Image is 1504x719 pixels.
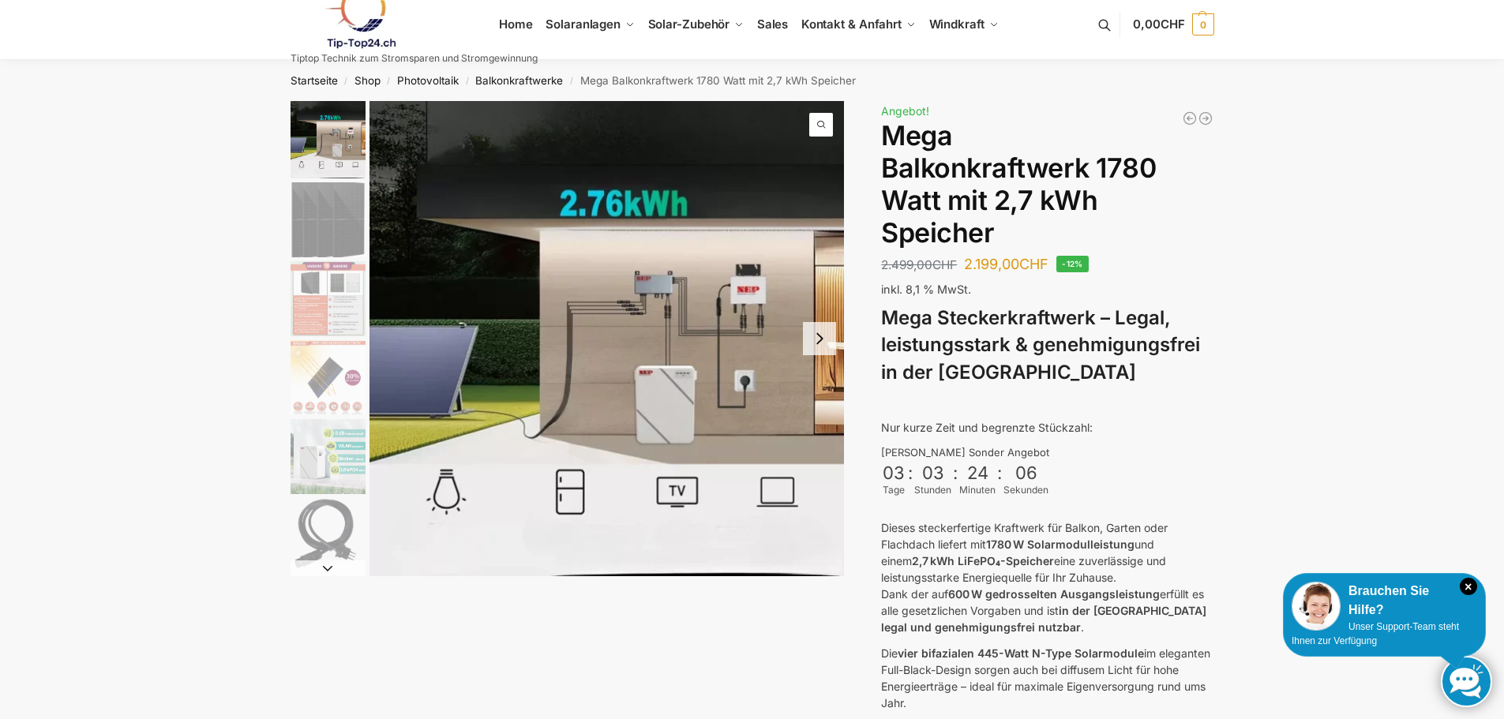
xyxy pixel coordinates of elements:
[1133,17,1184,32] span: 0,00
[287,180,366,259] li: 2 / 9
[1133,1,1213,48] a: 0,00CHF 0
[1161,17,1185,32] span: CHF
[914,483,951,497] div: Stunden
[881,306,1200,384] strong: Mega Steckerkraftwerk – Legal, leistungsstark & genehmigungsfrei in der [GEOGRAPHIC_DATA]
[397,74,459,87] a: Photovoltaik
[908,462,913,493] div: :
[291,101,366,178] img: Balkonkraftwerk mit grossem Speicher
[1003,483,1048,497] div: Sekunden
[881,483,906,497] div: Tage
[881,257,957,272] bdi: 2.499,00
[291,261,366,336] img: Bificial im Vergleich zu billig Modulen
[948,587,1160,601] strong: 600 W gedrosselten Ausgangsleistung
[881,519,1213,635] p: Dieses steckerfertige Kraftwerk für Balkon, Garten oder Flachdach liefert mit und einem eine zuve...
[959,483,996,497] div: Minuten
[1056,256,1089,272] span: -12%
[338,75,354,88] span: /
[1292,621,1459,646] span: Unser Support-Team steht Ihnen zur Verfügung
[648,17,730,32] span: Solar-Zubehör
[287,417,366,496] li: 5 / 9
[801,17,902,32] span: Kontakt & Anfahrt
[986,537,1135,551] strong: 1780 W Solarmodulleistung
[369,101,845,576] li: 1 / 9
[881,645,1213,711] p: Die im eleganten Full-Black-Design sorgen auch bei diffusem Licht für hohe Energieerträge – ideal...
[916,462,950,483] div: 03
[262,60,1242,101] nav: Breadcrumb
[381,75,397,88] span: /
[881,604,1206,634] strong: in der [GEOGRAPHIC_DATA] legal und genehmigungsfrei nutzbar
[881,104,929,118] span: Angebot!
[881,120,1213,249] h1: Mega Balkonkraftwerk 1780 Watt mit 2,7 kWh Speicher
[1019,256,1048,272] span: CHF
[1182,110,1198,126] a: Balkonkraftwerk 405/600 Watt erweiterbar
[287,338,366,417] li: 4 / 9
[287,259,366,338] li: 3 / 9
[1005,462,1047,483] div: 06
[287,575,366,653] li: 7 / 9
[291,498,366,573] img: Anschlusskabel-3meter
[881,283,971,296] span: inkl. 8,1 % MwSt.
[546,17,621,32] span: Solaranlagen
[291,54,538,63] p: Tiptop Technik zum Stromsparen und Stromgewinnung
[881,445,1213,461] div: [PERSON_NAME] Sonder Angebot
[291,560,366,576] button: Next slide
[1198,110,1213,126] a: 890/600 Watt Solarkraftwerk + 2,7 KW Batteriespeicher Genehmigungsfrei
[291,419,366,494] img: Leise und Wartungsfrei
[929,17,985,32] span: Windkraft
[932,257,957,272] span: CHF
[964,256,1048,272] bdi: 2.199,00
[953,462,958,493] div: :
[287,496,366,575] li: 6 / 9
[291,74,338,87] a: Startseite
[961,462,994,483] div: 24
[369,101,845,576] a: Solaranlage mit 2,7 KW Batteriespeicher Genehmigungsfrei9 37f323a9 fb5c 4dce 8a67 e3838845de63 1
[475,74,563,87] a: Balkonkraftwerke
[369,101,845,576] img: Balkonkraftwerk mit grossem Speicher
[898,646,1144,660] strong: vier bifazialen 445-Watt N-Type Solarmodule
[459,75,475,88] span: /
[563,75,579,88] span: /
[354,74,381,87] a: Shop
[912,554,1054,567] strong: 2,7 kWh LiFePO₄-Speicher
[757,17,789,32] span: Sales
[803,322,836,355] button: Next slide
[287,101,366,180] li: 1 / 9
[1460,578,1477,595] i: Schließen
[291,182,366,257] img: 4 mal bificiale Solarmodule
[1292,582,1477,620] div: Brauchen Sie Hilfe?
[291,340,366,415] img: Bificial 30 % mehr Leistung
[1192,13,1214,36] span: 0
[1292,582,1341,631] img: Customer service
[881,419,1213,436] p: Nur kurze Zeit und begrenzte Stückzahl:
[883,462,905,483] div: 03
[997,462,1002,493] div: :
